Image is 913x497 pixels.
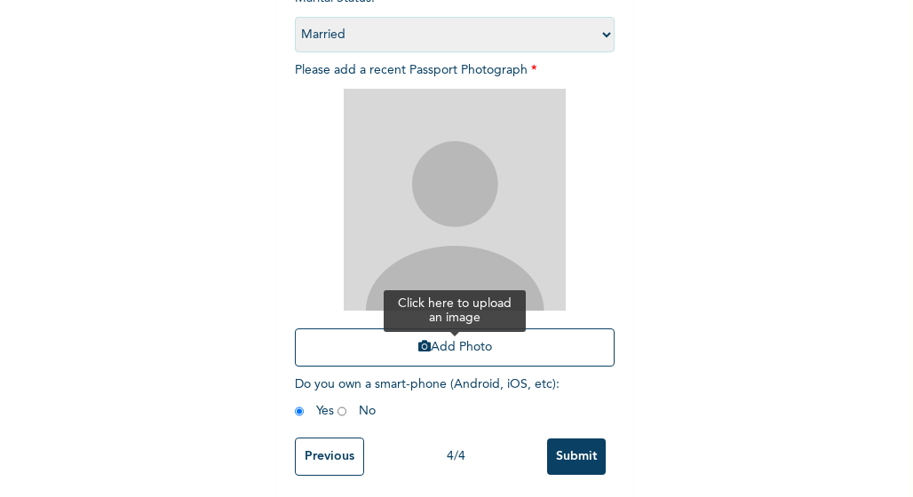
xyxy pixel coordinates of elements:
[295,328,615,367] button: Add Photo
[295,438,364,476] input: Previous
[344,89,566,311] img: Crop
[295,64,615,375] span: Please add a recent Passport Photograph
[295,378,560,417] span: Do you own a smart-phone (Android, iOS, etc) : Yes No
[364,447,547,466] div: 4 / 4
[547,438,606,475] input: Submit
